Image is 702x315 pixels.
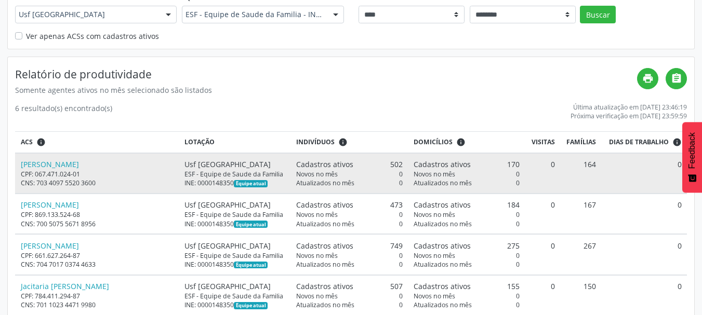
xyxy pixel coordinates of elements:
span: Usf [GEOGRAPHIC_DATA] [19,9,155,20]
i: <div class="text-left"> <div> <strong>Cadastros ativos:</strong> Cadastros que estão vinculados a... [338,138,348,147]
div: 0 [296,179,403,187]
div: 0 [296,251,403,260]
td: 0 [602,194,687,234]
td: 0 [525,194,560,234]
span: Indivíduos [296,138,335,147]
span: Dias de trabalho [609,138,669,147]
div: Próxima verificação em [DATE] 23:59:59 [571,112,687,120]
span: Cadastros ativos [296,240,353,251]
span: Atualizados no mês [414,300,472,309]
div: ESF - Equipe de Saude da Familia [184,210,285,219]
div: INE: 0000148350 [184,300,285,309]
a: [PERSON_NAME] [21,200,79,210]
a: Jacitaria [PERSON_NAME] [21,281,109,291]
div: ESF - Equipe de Saude da Familia [184,170,285,179]
div: ESF - Equipe de Saude da Familia [184,251,285,260]
th: Famílias [560,132,602,153]
i: <div class="text-left"> <div> <strong>Cadastros ativos:</strong> Cadastros que estão vinculados a... [456,138,466,147]
span: Atualizados no mês [296,260,354,269]
span: Esta é a equipe atual deste Agente [234,221,268,228]
div: INE: 0000148350 [184,220,285,228]
div: CPF: 067.471.024-01 [21,170,174,179]
span: Atualizados no mês [414,220,472,228]
button: Buscar [580,6,616,23]
div: 6 resultado(s) encontrado(s) [15,103,112,120]
span: Cadastros ativos [296,159,353,170]
span: Cadastros ativos [414,240,471,251]
span: Novos no mês [296,251,338,260]
a: [PERSON_NAME] [21,241,79,251]
div: 155 [414,281,520,292]
span: Cadastros ativos [296,281,353,292]
div: CPF: 784.411.294-87 [21,292,174,300]
div: 0 [296,260,403,269]
div: 749 [296,240,403,251]
span: Novos no mês [414,170,455,179]
div: 0 [414,170,520,179]
div: 0 [414,260,520,269]
span: Novos no mês [414,251,455,260]
div: 0 [414,300,520,309]
td: 0 [602,234,687,275]
span: Cadastros ativos [414,199,471,210]
a:  [666,68,687,89]
td: 0 [602,153,687,194]
div: 0 [296,300,403,309]
span: Novos no mês [414,210,455,219]
td: 167 [560,194,602,234]
td: 267 [560,234,602,275]
span: Esta é a equipe atual deste Agente [234,302,268,309]
div: 184 [414,199,520,210]
span: Cadastros ativos [414,159,471,170]
div: INE: 0000148350 [184,260,285,269]
div: 275 [414,240,520,251]
div: 0 [296,170,403,179]
span: Novos no mês [296,170,338,179]
button: Feedback - Mostrar pesquisa [682,122,702,193]
div: 502 [296,159,403,170]
div: CNS: 700 5075 5671 8956 [21,220,174,228]
th: Visitas [525,132,560,153]
div: CNS: 703 4097 5520 3600 [21,179,174,187]
span: Esta é a equipe atual deste Agente [234,180,268,187]
span: ACS [21,138,33,147]
span: Atualizados no mês [414,179,472,187]
div: 507 [296,281,403,292]
label: Ver apenas ACSs com cadastros ativos [26,31,159,42]
span: Atualizados no mês [296,179,354,187]
span: Novos no mês [414,292,455,300]
td: 164 [560,153,602,194]
span: ESF - Equipe de Saude da Familia - INE: 0000148350 [186,9,322,20]
div: INE: 0000148350 [184,179,285,187]
div: 0 [296,210,403,219]
div: 0 [414,251,520,260]
span: Novos no mês [296,210,338,219]
i:  [671,73,682,84]
div: Última atualização em [DATE] 23:46:19 [571,103,687,112]
div: 0 [414,220,520,228]
td: 0 [525,234,560,275]
span: Cadastros ativos [296,199,353,210]
div: Usf [GEOGRAPHIC_DATA] [184,240,285,251]
div: 170 [414,159,520,170]
div: Usf [GEOGRAPHIC_DATA] [184,281,285,292]
h4: Relatório de produtividade [15,68,637,81]
div: 473 [296,199,403,210]
div: Usf [GEOGRAPHIC_DATA] [184,199,285,210]
span: Feedback [687,132,697,169]
i: print [642,73,654,84]
th: Lotação [179,132,290,153]
td: 0 [525,153,560,194]
div: Somente agentes ativos no mês selecionado são listados [15,85,637,95]
span: Esta é a equipe atual deste Agente [234,262,268,269]
div: ESF - Equipe de Saude da Familia [184,292,285,300]
div: CPF: 661.627.264-87 [21,251,174,260]
i: ACSs que estiveram vinculados a uma UBS neste período, mesmo sem produtividade. [36,138,46,147]
a: [PERSON_NAME] [21,159,79,169]
div: CNS: 704 7017 0374 4633 [21,260,174,269]
span: Cadastros ativos [414,281,471,292]
div: 0 [414,292,520,300]
i: Dias em que o(a) ACS fez pelo menos uma visita, ou ficha de cadastro individual ou cadastro domic... [672,138,682,147]
div: CPF: 869.133.524-68 [21,210,174,219]
span: Domicílios [414,138,453,147]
